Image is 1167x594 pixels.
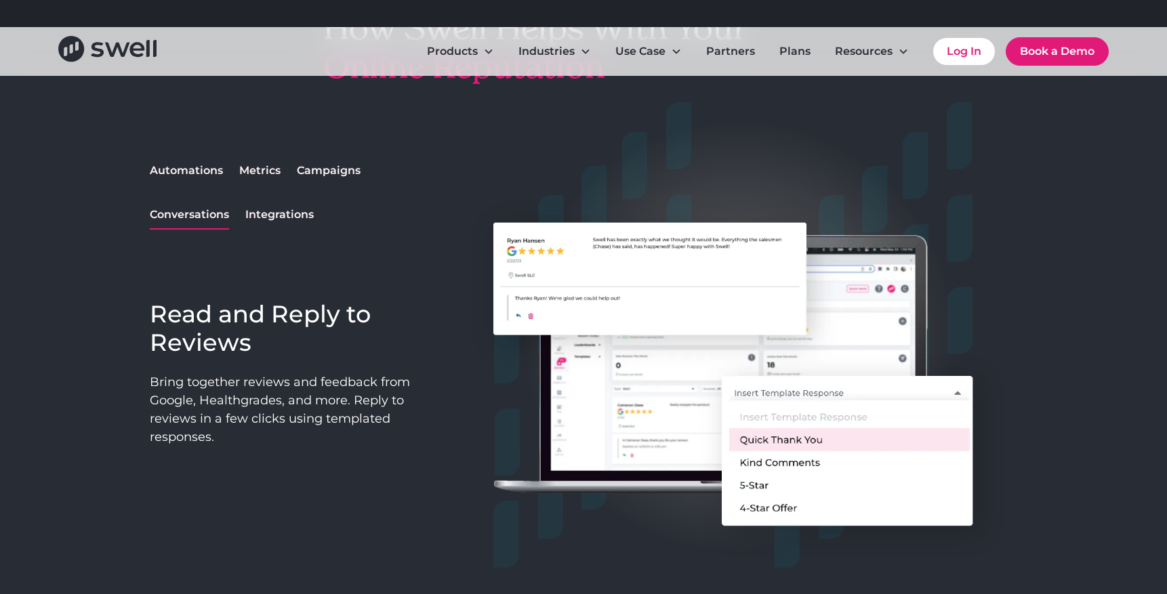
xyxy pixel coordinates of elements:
[150,273,429,289] div: Tagline
[323,47,605,87] span: Online Reputation
[416,38,505,65] div: Products
[824,38,920,65] div: Resources
[58,36,157,66] a: home
[769,38,821,65] a: Plans
[427,43,478,60] div: Products
[695,38,766,65] a: Partners
[508,38,602,65] div: Industries
[150,163,223,179] div: Automations
[1006,37,1109,66] a: Book a Demo
[615,43,666,60] div: Use Case
[239,163,281,179] div: Metrics
[835,43,893,60] div: Resources
[933,38,995,65] a: Log In
[150,300,429,357] h3: Read and Reply to Reviews
[518,43,575,60] div: Industries
[150,373,429,446] p: Bring together reviews and feedback from Google, Healthgrades, and more. Reply to reviews in a fe...
[245,207,314,223] div: Integrations
[323,9,844,87] h2: How Swell Helps With Your
[297,163,361,179] div: Campaigns
[150,207,229,223] div: Conversations
[605,38,693,65] div: Use Case
[459,102,1017,570] img: reputation image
